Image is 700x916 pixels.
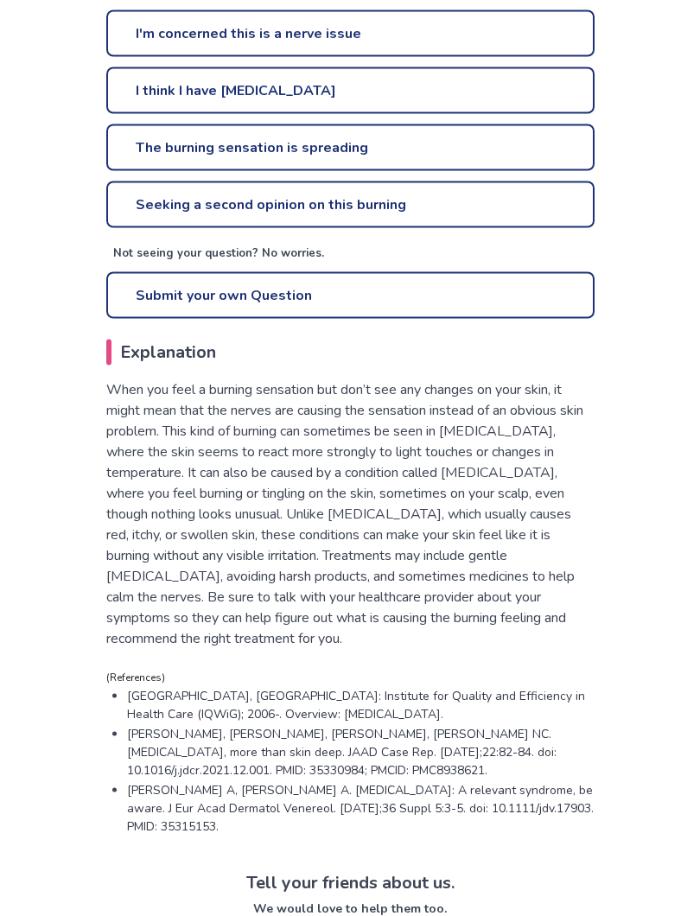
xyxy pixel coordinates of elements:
h2: Explanation [106,340,595,366]
a: Submit your own Question [106,272,595,319]
p: Not seeing your question? No worries. [113,245,595,263]
p: When you feel a burning sensation but don’t see any changes on your skin, it might mean that the ... [106,379,595,649]
a: I think I have [MEDICAL_DATA] [106,67,595,114]
p: (References) [106,670,595,685]
h2: Tell your friends about us. [89,870,612,896]
p: [PERSON_NAME], [PERSON_NAME], [PERSON_NAME], [PERSON_NAME] NC. [MEDICAL_DATA], more than skin dee... [127,725,595,779]
p: [GEOGRAPHIC_DATA], [GEOGRAPHIC_DATA]: Institute for Quality and Efficiency in Health Care (IQWiG)... [127,687,595,723]
p: [PERSON_NAME] A, [PERSON_NAME] A. [MEDICAL_DATA]: A relevant syndrome, be aware. J Eur Acad Derma... [127,781,595,836]
a: I'm concerned this is a nerve issue [106,10,595,57]
a: Seeking a second opinion on this burning [106,181,595,228]
a: The burning sensation is spreading [106,124,595,171]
